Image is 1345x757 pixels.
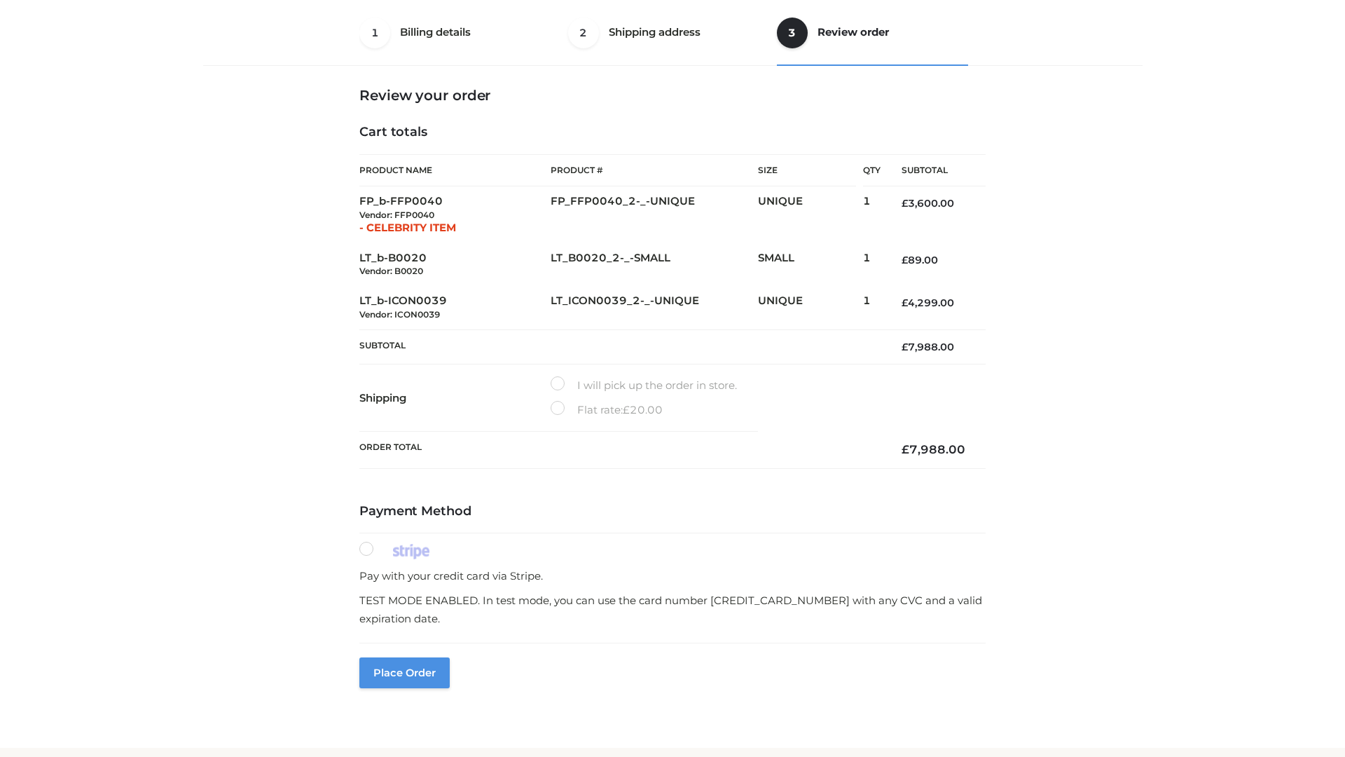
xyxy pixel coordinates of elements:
td: SMALL [758,243,863,287]
h4: Cart totals [359,125,986,140]
label: I will pick up the order in store. [551,376,737,395]
h3: Review your order [359,87,986,104]
td: LT_b-ICON0039 [359,286,551,329]
span: - CELEBRITY ITEM [359,221,456,234]
td: LT_ICON0039_2-_-UNIQUE [551,286,758,329]
th: Order Total [359,431,881,468]
td: 1 [863,243,881,287]
td: UNIQUE [758,186,863,243]
th: Subtotal [881,155,986,186]
bdi: 89.00 [902,254,938,266]
p: TEST MODE ENABLED. In test mode, you can use the card number [CREDIT_CARD_NUMBER] with any CVC an... [359,592,986,627]
bdi: 4,299.00 [902,296,954,309]
label: Flat rate: [551,401,663,419]
span: £ [902,341,908,353]
span: £ [902,296,908,309]
small: Vendor: B0020 [359,266,423,276]
th: Qty [863,154,881,186]
td: LT_B0020_2-_-SMALL [551,243,758,287]
td: 1 [863,186,881,243]
button: Place order [359,657,450,688]
th: Size [758,155,856,186]
bdi: 3,600.00 [902,197,954,210]
h4: Payment Method [359,504,986,519]
td: 1 [863,286,881,329]
span: £ [623,403,630,416]
span: £ [902,442,909,456]
th: Product Name [359,154,551,186]
bdi: 7,988.00 [902,442,965,456]
td: FP_b-FFP0040 [359,186,551,243]
th: Product # [551,154,758,186]
th: Subtotal [359,329,881,364]
td: FP_FFP0040_2-_-UNIQUE [551,186,758,243]
small: Vendor: FFP0040 [359,210,434,220]
td: UNIQUE [758,286,863,329]
bdi: 20.00 [623,403,663,416]
p: Pay with your credit card via Stripe. [359,567,986,585]
small: Vendor: ICON0039 [359,309,440,320]
th: Shipping [359,364,551,431]
bdi: 7,988.00 [902,341,954,353]
span: £ [902,254,908,266]
span: £ [902,197,908,210]
td: LT_b-B0020 [359,243,551,287]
